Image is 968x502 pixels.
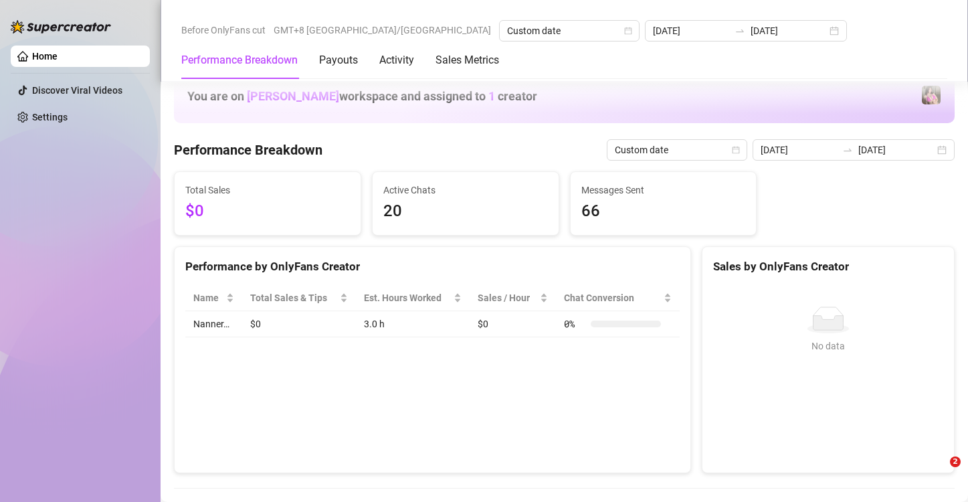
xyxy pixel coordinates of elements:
span: 0 % [564,317,585,331]
span: to [735,25,745,36]
span: 66 [581,199,746,224]
input: Start date [761,143,837,157]
span: 1 [488,89,495,103]
th: Chat Conversion [556,285,680,311]
iframe: Intercom live chat [923,456,955,489]
span: 2 [950,456,961,467]
span: swap-right [735,25,745,36]
h1: You are on workspace and assigned to creator [187,89,537,104]
input: End date [858,143,935,157]
th: Total Sales & Tips [242,285,355,311]
div: Sales by OnlyFans Creator [713,258,943,276]
div: Payouts [319,52,358,68]
img: Nanner [922,86,941,104]
span: [PERSON_NAME] [247,89,339,103]
th: Sales / Hour [470,285,556,311]
div: No data [718,339,938,353]
img: logo-BBDzfeDw.svg [11,20,111,33]
span: swap-right [842,145,853,155]
span: Active Chats [383,183,548,197]
td: $0 [470,311,556,337]
td: $0 [242,311,355,337]
span: $0 [185,199,350,224]
span: Total Sales & Tips [250,290,336,305]
a: Discover Viral Videos [32,85,122,96]
div: Sales Metrics [435,52,499,68]
span: Custom date [615,140,739,160]
span: Custom date [507,21,632,41]
div: Performance Breakdown [181,52,298,68]
span: GMT+8 [GEOGRAPHIC_DATA]/[GEOGRAPHIC_DATA] [274,20,491,40]
span: calendar [624,27,632,35]
span: Before OnlyFans cut [181,20,266,40]
div: Activity [379,52,414,68]
div: Est. Hours Worked [364,290,451,305]
td: 3.0 h [356,311,470,337]
a: Settings [32,112,68,122]
input: End date [751,23,827,38]
a: Home [32,51,58,62]
span: Sales / Hour [478,290,537,305]
td: Nanner… [185,311,242,337]
h4: Performance Breakdown [174,141,322,159]
span: calendar [732,146,740,154]
span: to [842,145,853,155]
span: Total Sales [185,183,350,197]
span: Name [193,290,223,305]
span: Chat Conversion [564,290,661,305]
span: Messages Sent [581,183,746,197]
th: Name [185,285,242,311]
span: 20 [383,199,548,224]
div: Performance by OnlyFans Creator [185,258,680,276]
input: Start date [653,23,729,38]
